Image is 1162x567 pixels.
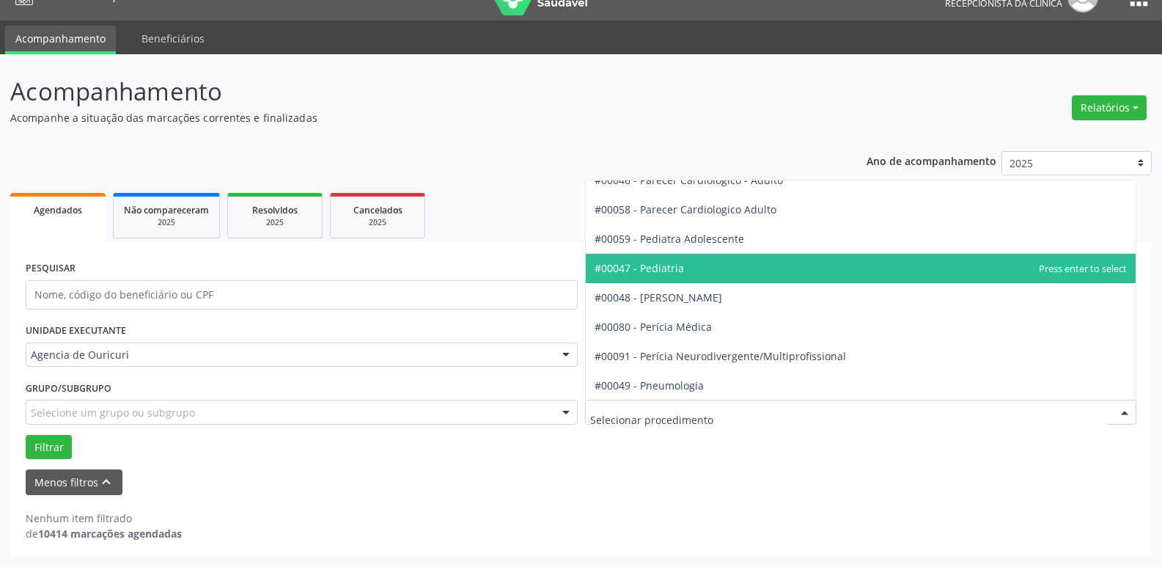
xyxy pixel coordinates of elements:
input: Selecionar procedimento [590,405,1107,434]
label: UNIDADE EXECUTANTE [26,320,126,343]
div: 2025 [341,217,414,228]
span: #00048 - [PERSON_NAME] [595,290,722,304]
button: Filtrar [26,435,72,460]
div: de [26,526,182,541]
div: 2025 [124,217,209,228]
span: #00046 - Parecer Cardiologico - Adulto [595,173,783,187]
span: #00059 - Pediatra Adolescente [595,232,744,246]
span: Resolvidos [252,204,298,216]
div: Nenhum item filtrado [26,511,182,526]
label: PESQUISAR [26,257,76,280]
a: Acompanhamento [5,26,116,54]
div: 2025 [238,217,312,228]
p: Acompanhe a situação das marcações correntes e finalizadas [10,110,809,125]
button: Relatórios [1072,95,1147,120]
span: Cancelados [353,204,402,216]
button: Menos filtroskeyboard_arrow_up [26,469,122,495]
label: Grupo/Subgrupo [26,377,111,400]
strong: 10414 marcações agendadas [38,527,182,541]
span: #00091 - Perícia Neurodivergente/Multiprofissional [595,349,846,363]
i: keyboard_arrow_up [98,474,114,490]
span: #00080 - Perícia Médica [595,320,712,334]
span: Selecione um grupo ou subgrupo [31,405,195,420]
span: Agendados [34,204,82,216]
p: Ano de acompanhamento [867,151,996,169]
span: #00047 - Pediatria [595,261,684,275]
span: Não compareceram [124,204,209,216]
span: Agencia de Ouricuri [31,348,548,362]
input: Nome, código do beneficiário ou CPF [26,280,578,310]
span: #00058 - Parecer Cardiologico Adulto [595,202,776,216]
span: #00049 - Pneumologia [595,378,704,392]
p: Acompanhamento [10,73,809,110]
a: Beneficiários [131,26,215,51]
